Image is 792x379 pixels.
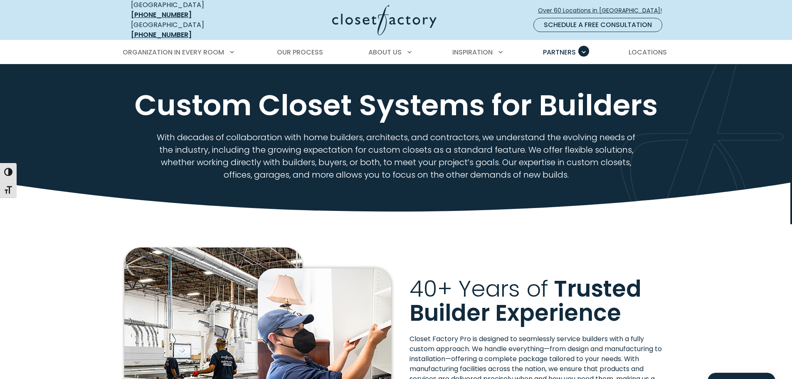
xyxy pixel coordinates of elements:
span: About Us [368,47,402,57]
span: Our Process [277,47,323,57]
span: 40+ Years of [410,273,548,305]
span: Trusted Builder Experience [410,273,641,329]
span: Organization in Every Room [123,47,224,57]
a: [PHONE_NUMBER] [131,10,192,20]
nav: Primary Menu [117,41,676,64]
div: [GEOGRAPHIC_DATA] [131,20,252,40]
h1: Custom Closet Systems for Builders [129,89,663,121]
a: Schedule a Free Consultation [533,18,662,32]
span: Partners [543,47,576,57]
p: With decades of collaboration with home builders, architects, and contractors, we understand the ... [152,131,640,181]
span: Over 60 Locations in [GEOGRAPHIC_DATA]! [538,6,669,15]
span: Inspiration [452,47,493,57]
img: Closet Factory Logo [332,5,437,35]
span: Locations [629,47,667,57]
a: Over 60 Locations in [GEOGRAPHIC_DATA]! [538,3,669,18]
a: [PHONE_NUMBER] [131,30,192,40]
